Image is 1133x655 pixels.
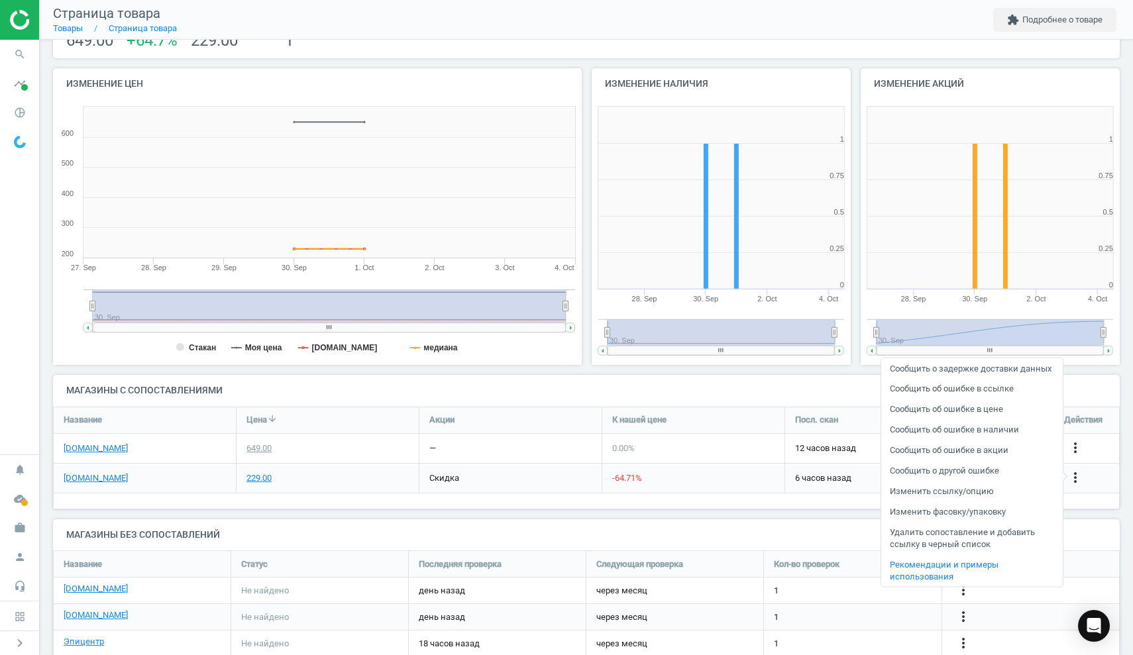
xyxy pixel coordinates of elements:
tspan: 4. Oct [1088,295,1107,303]
span: 18 часов назад [419,638,576,650]
span: Акции [429,414,455,426]
span: через месяц [596,611,647,623]
tspan: 4. Oct [819,295,838,303]
span: 1 [285,31,294,50]
i: more_vert [955,635,971,651]
span: 6 часов назад [795,472,957,484]
span: через месяц [596,638,647,650]
span: 1 [774,585,779,597]
span: Кол-во проверок [774,558,839,570]
i: more_vert [955,609,971,625]
tspan: 3. Oct [495,264,514,272]
span: Действия [1064,414,1103,426]
span: Статус [241,558,268,570]
i: more_vert [955,582,971,598]
tspan: 30. Sep [282,264,307,272]
span: Не найдено [241,585,289,597]
i: headset_mic [7,574,32,599]
i: arrow_downward [267,413,278,424]
span: Цена [246,414,267,426]
a: Рекомендации и примеры использования [881,554,1063,587]
span: через месяц [596,585,647,597]
i: timeline [7,71,32,96]
a: Сообщить об ошибке в наличии [881,419,1063,440]
a: Удалить сопоставление и добавить ссылку в черный список [881,522,1063,554]
i: more_vert [1067,470,1083,485]
a: Сообщить об ошибке в ссылке [881,378,1063,399]
button: more_vert [955,635,971,652]
text: 500 [62,159,74,167]
h4: Магазины без сопоставлений [53,519,1120,550]
tspan: медиана [423,343,457,352]
button: extensionПодробнее о товаре [993,8,1116,32]
span: К нашей цене [612,414,667,426]
span: Последняя проверка [419,558,502,570]
tspan: 2. Oct [425,264,444,272]
text: 1 [1109,135,1113,143]
span: день назад [419,611,576,623]
a: Сообщить о другой ошибке [881,460,1063,481]
h4: Изменение наличия [592,68,851,99]
tspan: 28. Sep [631,295,657,303]
div: Open Intercom Messenger [1078,610,1110,642]
img: ajHJNr6hYgQAAAAASUVORK5CYII= [10,10,104,30]
button: more_vert [1067,440,1083,457]
a: [DOMAIN_NAME] [64,583,128,595]
span: 12 часов назад [795,442,957,454]
i: person [7,544,32,570]
text: 0 [1109,281,1113,289]
text: 0 [839,281,843,289]
div: — [429,442,436,454]
button: more_vert [955,582,971,599]
tspan: 27. Sep [71,264,96,272]
span: 1 [774,611,779,623]
span: +64.7 % [127,31,178,50]
tspan: [DOMAIN_NAME] [312,343,378,352]
span: Следующая проверка [596,558,683,570]
span: Посл. скан [795,414,838,426]
span: день назад [419,585,576,597]
h4: Магазины с сопоставлениями [53,375,1120,406]
i: pie_chart_outlined [7,100,32,125]
a: [DOMAIN_NAME] [64,442,128,454]
tspan: 4. Oct [555,264,574,272]
tspan: Стакан [189,343,216,352]
button: more_vert [1067,470,1083,487]
text: 0.25 [1099,244,1112,252]
span: -64.71 % [612,473,642,483]
text: 1 [839,135,843,143]
tspan: 30. Sep [962,295,987,303]
span: 0.00 % [612,443,635,453]
text: 300 [62,219,74,227]
a: [DOMAIN_NAME] [64,609,128,621]
tspan: 29. Sep [211,264,237,272]
text: 600 [62,129,74,137]
text: 0.25 [830,244,843,252]
tspan: 28. Sep [900,295,926,303]
a: Страница товара [109,23,177,33]
i: cloud_done [7,486,32,511]
a: Сообщить о задержке доставки данных [881,358,1063,379]
span: 649.00 [66,31,113,50]
a: Товары [53,23,83,33]
text: 0.75 [1099,172,1112,179]
div: 229.00 [246,472,272,484]
i: extension [1007,14,1019,26]
i: search [7,42,32,67]
tspan: 2. Oct [1026,295,1046,303]
span: Название [64,414,102,426]
a: Сообщить об ошибке в цене [881,399,1063,419]
i: notifications [7,457,32,482]
button: more_vert [955,609,971,626]
a: Изменить фасовку/упаковку [881,501,1063,522]
a: Эпицентр [64,636,104,648]
a: [DOMAIN_NAME] [64,472,128,484]
tspan: 30. Sep [693,295,718,303]
i: chevron_right [12,635,28,651]
a: Изменить ссылку/опцию [881,481,1063,501]
i: more_vert [1067,440,1083,456]
h4: Изменение акций [861,68,1120,99]
i: work [7,515,32,540]
span: Страница товара [53,5,160,21]
tspan: 1. Oct [354,264,374,272]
